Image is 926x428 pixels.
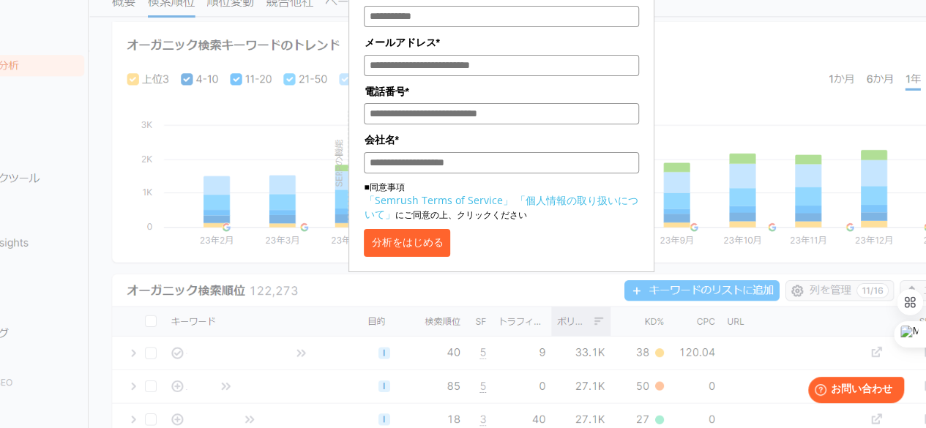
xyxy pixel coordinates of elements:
a: 「Semrush Terms of Service」 [364,193,512,207]
button: 分析をはじめる [364,229,450,257]
label: メールアドレス* [364,34,638,50]
label: 電話番号* [364,83,638,100]
a: 「個人情報の取り扱いについて」 [364,193,638,221]
iframe: Help widget launcher [796,371,910,412]
p: ■同意事項 にご同意の上、クリックください [364,181,638,222]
